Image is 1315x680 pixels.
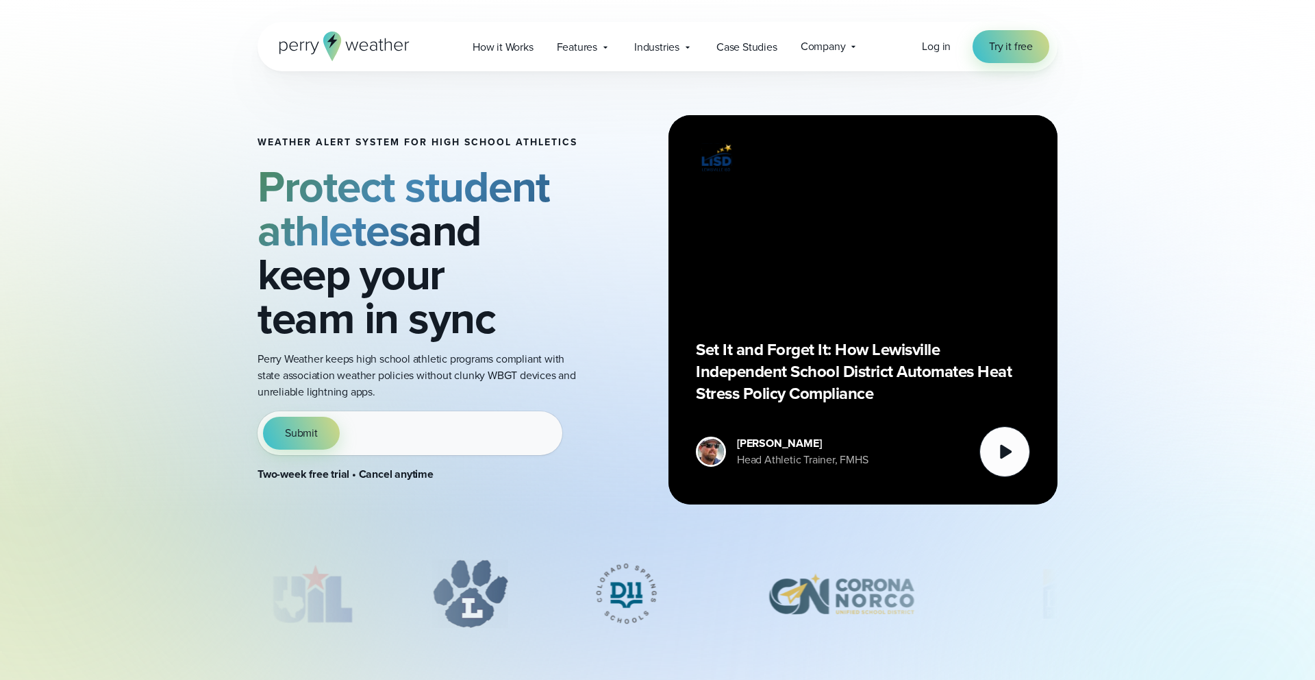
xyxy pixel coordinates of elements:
[744,559,938,628] img: Corona-Norco-Unified-School-District.svg
[922,38,951,55] a: Log in
[557,39,597,56] span: Features
[461,33,545,61] a: How it Works
[575,559,678,628] div: 3 of 12
[258,165,578,340] h2: and keep your team in sync
[801,38,846,55] span: Company
[744,559,938,628] div: 4 of 12
[1004,559,1199,628] div: 5 of 12
[973,30,1049,63] a: Try it free
[258,559,1057,635] div: slideshow
[696,339,1030,404] p: Set It and Forget It: How Lewisville Independent School District Automates Heat Stress Policy Com...
[634,39,679,56] span: Industries
[705,33,789,61] a: Case Studies
[922,38,951,54] span: Log in
[258,154,550,263] strong: Protect student athletes
[258,351,578,400] p: Perry Weather keeps high school athletic programs compliant with state association weather polici...
[258,559,367,628] div: 1 of 12
[696,143,737,173] img: Lewisville ISD logo
[1004,559,1199,628] img: Des-Moines-Public-Schools.svg
[258,559,367,628] img: UIL.svg
[433,559,509,628] div: 2 of 12
[698,439,724,465] img: cody-henschke-headshot
[737,435,868,452] div: [PERSON_NAME]
[473,39,534,56] span: How it Works
[989,38,1033,55] span: Try it free
[575,559,678,628] img: Colorado-Springs-School-District.svg
[258,137,578,148] h1: Weather Alert System for High School Athletics
[737,452,868,468] div: Head Athletic Trainer, FMHS
[285,425,318,441] span: Submit
[263,417,340,450] button: Submit
[258,466,434,482] strong: Two-week free trial • Cancel anytime
[716,39,777,56] span: Case Studies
